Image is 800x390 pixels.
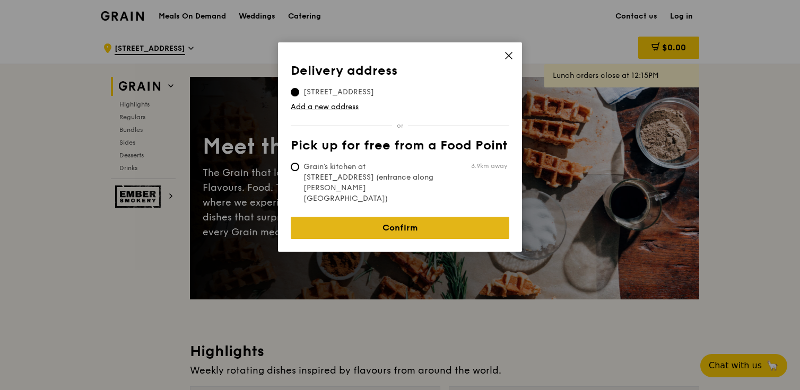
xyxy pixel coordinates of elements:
a: Add a new address [291,102,509,112]
a: Confirm [291,217,509,239]
input: [STREET_ADDRESS] [291,88,299,96]
span: [STREET_ADDRESS] [291,87,387,97]
span: Grain's kitchen at [STREET_ADDRESS] (entrance along [PERSON_NAME][GEOGRAPHIC_DATA]) [291,162,449,204]
th: Delivery address [291,64,509,83]
input: Grain's kitchen at [STREET_ADDRESS] (entrance along [PERSON_NAME][GEOGRAPHIC_DATA])3.9km away [291,163,299,171]
span: 3.9km away [471,162,507,170]
th: Pick up for free from a Food Point [291,138,509,157]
